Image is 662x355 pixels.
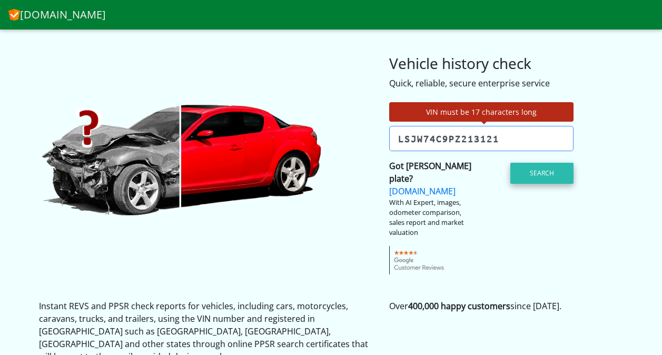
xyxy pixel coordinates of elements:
div: Quick, reliable, secure enterprise service [389,77,624,90]
span: VIN must be 17 characters long [426,107,537,117]
img: gcr-badge-transparent.png.pagespeed.ce.05XcFOhvEz.png [389,246,450,274]
div: With AI Expert, images, odometer comparison, sales report and market valuation [389,198,473,238]
img: CheckVIN.com.au logo [8,7,20,21]
button: Search [510,163,574,184]
a: [DOMAIN_NAME] [389,185,456,197]
p: Over since [DATE]. [389,300,624,312]
h3: Vehicle history check [389,55,624,73]
img: CheckVIN [39,102,323,218]
strong: 400,000 happy customers [408,300,510,312]
strong: Got [PERSON_NAME] plate? [389,160,471,184]
a: [DOMAIN_NAME] [8,4,106,25]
